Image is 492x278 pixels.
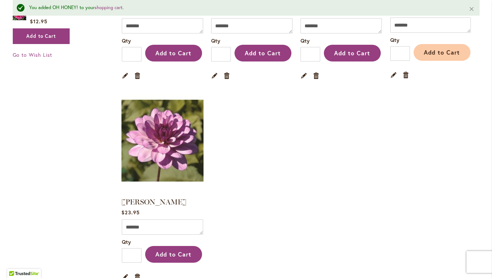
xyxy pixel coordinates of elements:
[334,49,370,57] span: Add to Cart
[424,48,460,56] span: Add to Cart
[122,238,131,245] span: Qty
[155,49,191,57] span: Add to Cart
[94,4,123,11] a: shopping cart
[121,90,204,193] a: LAUREN MICHELE
[13,28,70,44] button: Add to Cart
[29,4,458,11] div: You added OH HONEY! to your .
[26,33,56,39] span: Add to Cart
[121,90,204,192] img: LAUREN MICHELE
[13,51,53,59] a: Go to Wish List
[5,252,26,273] iframe: Launch Accessibility Center
[414,44,470,61] button: Add to Cart
[145,246,202,263] button: Add to Cart
[30,18,47,25] span: $12.95
[145,45,202,61] button: Add to Cart
[121,198,186,206] a: [PERSON_NAME]
[211,37,220,44] span: Qty
[121,209,140,216] span: $23.95
[13,51,53,58] span: Go to Wish List
[245,49,281,57] span: Add to Cart
[324,45,381,61] button: Add to Cart
[155,250,191,258] span: Add to Cart
[235,45,291,61] button: Add to Cart
[301,37,310,44] span: Qty
[122,37,131,44] span: Qty
[390,36,399,43] span: Qty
